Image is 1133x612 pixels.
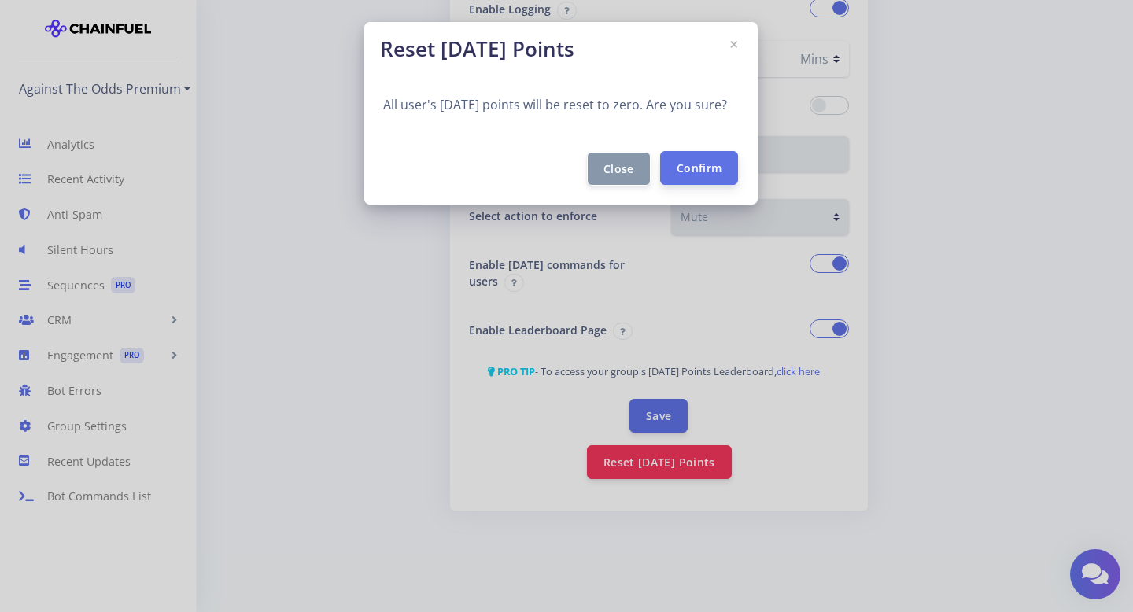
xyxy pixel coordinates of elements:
button: Confirm [660,151,738,185]
h1: Reset [DATE] Points [380,38,574,61]
span: × [726,38,742,53]
button: Close [587,152,651,186]
div: All user's [DATE] points will be reset to zero. Are you sure? [364,76,758,133]
button: Close [710,22,758,69]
